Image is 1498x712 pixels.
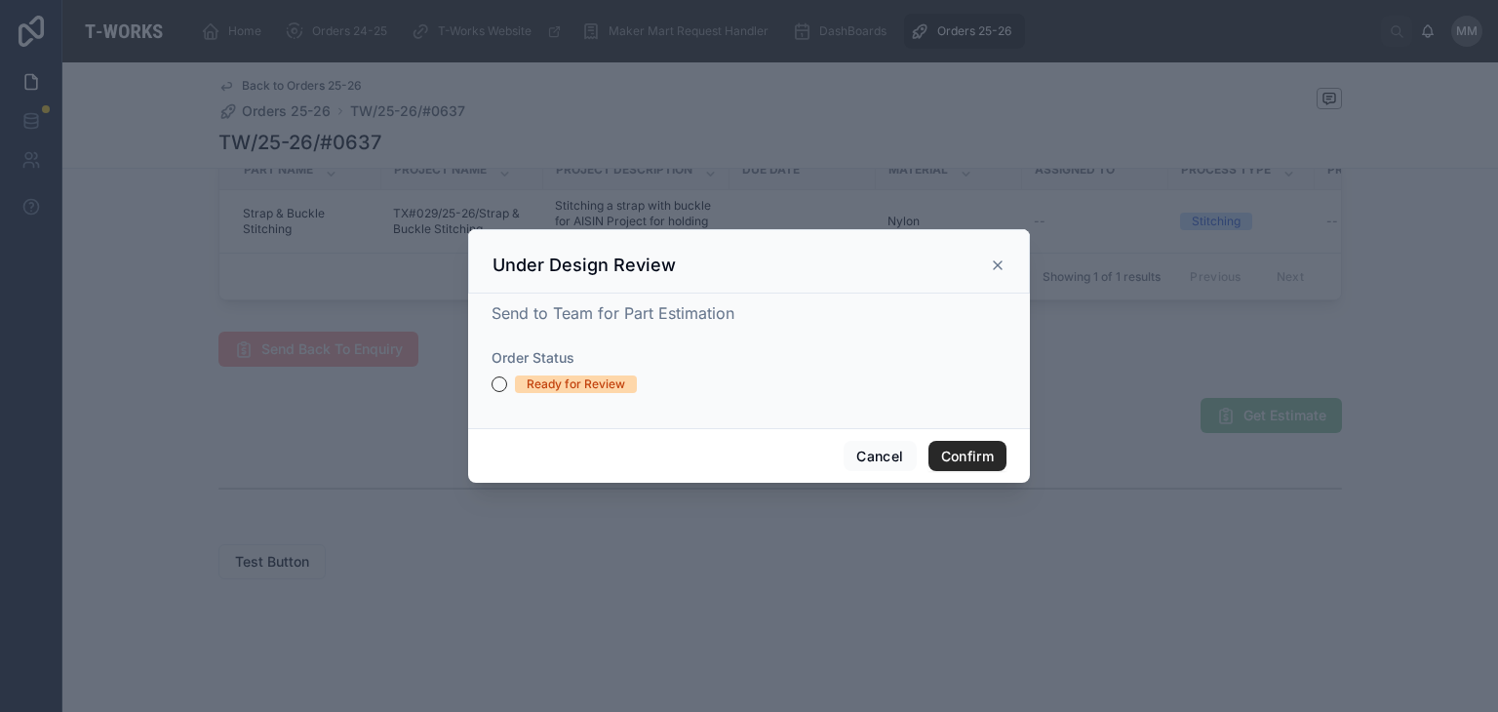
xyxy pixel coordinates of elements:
[527,376,625,393] div: Ready for Review
[928,441,1006,472] button: Confirm
[492,303,734,323] span: Send to Team for Part Estimation
[493,254,676,277] h3: Under Design Review
[492,349,574,366] span: Order Status
[844,441,916,472] button: Cancel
